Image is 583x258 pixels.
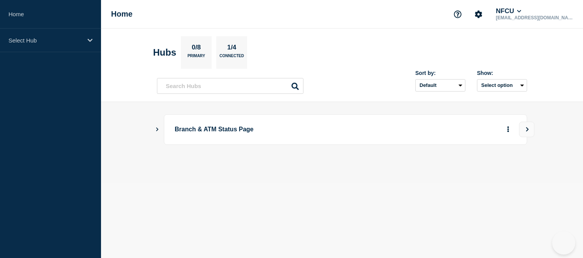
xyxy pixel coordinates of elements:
[477,70,527,76] div: Show:
[503,122,513,137] button: More actions
[494,7,523,15] button: NFCU
[552,231,575,255] iframe: Help Scout Beacon - Open
[155,127,159,132] button: Show Connected Hubs
[111,10,133,19] h1: Home
[157,78,303,94] input: Search Hubs
[494,15,575,20] p: [EMAIL_ADDRESS][DOMAIN_NAME]
[224,44,239,54] p: 1/4
[415,79,465,92] select: Sort by
[415,70,465,76] div: Sort by:
[189,44,204,54] p: 0/8
[175,122,388,137] p: Branch & ATM Status Page
[219,54,244,62] p: Connected
[519,122,534,137] button: View
[470,6,487,22] button: Account settings
[153,47,176,58] h2: Hubs
[187,54,205,62] p: Primary
[450,6,466,22] button: Support
[8,37,83,44] p: Select Hub
[477,79,527,92] button: Select option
